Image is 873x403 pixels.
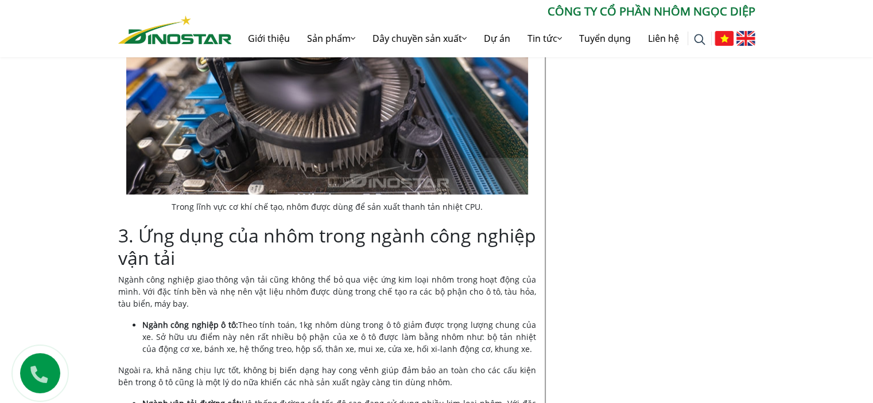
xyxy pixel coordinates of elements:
a: Dây chuyền sản xuất [364,20,475,57]
a: Tin tức [519,20,571,57]
img: search [694,34,705,45]
a: Sản phẩm [298,20,364,57]
p: Ngành công nghiệp giao thông vận tải cũng không thể bỏ qua việc ứng kim loại nhôm trong hoạt động... [118,273,536,310]
a: Liên hệ [639,20,688,57]
a: Giới thiệu [239,20,298,57]
a: Tuyển dụng [571,20,639,57]
figcaption: Trong lĩnh vực cơ khí chế tạo, nhôm được dùng để sản xuất thanh tản nhiệt CPU. [126,201,528,213]
p: CÔNG TY CỔ PHẦN NHÔM NGỌC DIỆP [232,3,755,20]
strong: Ngành công nghiệp ô tô: [142,319,238,330]
img: Nhôm Dinostar [118,15,232,44]
p: Ngoài ra, khả năng chịu lực tốt, không bị biến dạng hay cong vênh giúp đảm bảo an toàn cho các cấ... [118,364,536,388]
img: English [736,31,755,46]
a: Dự án [475,20,519,57]
li: Theo tính toán, 1kg nhôm dùng trong ô tô giảm được trọng lượng chung của xe. Sở hữu ưu điểm này n... [142,319,536,355]
h2: 3. Ứng dụng của nhôm trong ngành công nghiệp vận tải [118,225,536,269]
img: Tiếng Việt [715,31,734,46]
